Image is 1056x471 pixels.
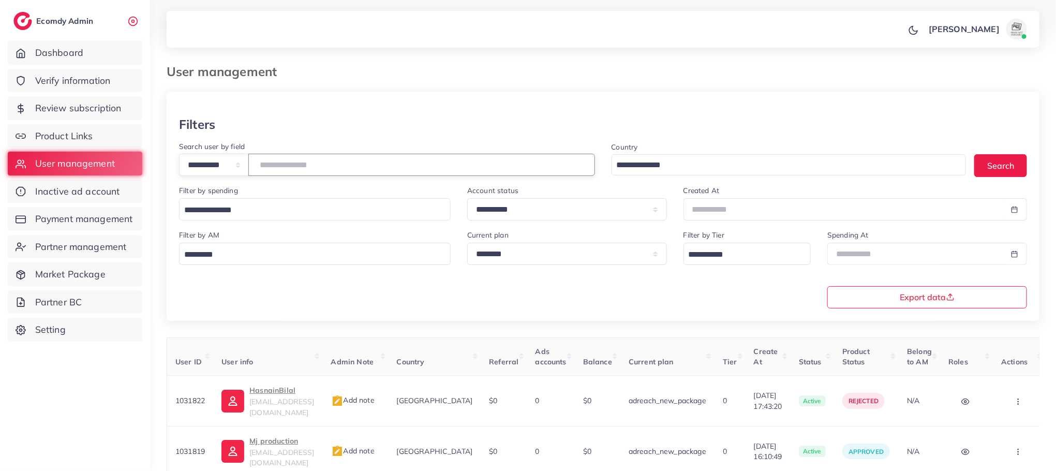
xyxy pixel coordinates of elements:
[331,357,374,366] span: Admin Note
[181,247,437,263] input: Search for option
[221,435,314,468] a: Mj production[EMAIL_ADDRESS][DOMAIN_NAME]
[612,142,638,152] label: Country
[8,318,142,342] a: Setting
[221,390,244,413] img: ic-user-info.36bf1079.svg
[331,395,344,407] img: admin_note.cdd0b510.svg
[35,129,93,143] span: Product Links
[35,268,106,281] span: Market Package
[613,157,953,173] input: Search for option
[249,435,314,447] p: Mj production
[467,185,518,196] label: Account status
[8,262,142,286] a: Market Package
[179,185,238,196] label: Filter by spending
[13,12,96,30] a: logoEcomdy Admin
[8,96,142,120] a: Review subscription
[629,396,706,405] span: adreach_new_package
[683,230,724,240] label: Filter by Tier
[799,357,822,366] span: Status
[683,185,720,196] label: Created At
[536,396,540,405] span: 0
[629,357,674,366] span: Current plan
[948,357,968,366] span: Roles
[35,157,115,170] span: User management
[179,230,219,240] label: Filter by AM
[799,395,826,407] span: active
[1006,19,1027,39] img: avatar
[8,69,142,93] a: Verify information
[181,202,437,218] input: Search for option
[827,230,869,240] label: Spending At
[907,447,919,456] span: N/A
[8,207,142,231] a: Payment management
[754,441,782,462] span: [DATE] 16:10:49
[175,396,205,405] span: 1031822
[723,447,727,456] span: 0
[35,46,83,60] span: Dashboard
[36,16,96,26] h2: Ecomdy Admin
[900,293,955,301] span: Export data
[35,101,122,115] span: Review subscription
[175,447,205,456] span: 1031819
[249,397,314,417] span: [EMAIL_ADDRESS][DOMAIN_NAME]
[35,185,120,198] span: Inactive ad account
[929,23,1000,35] p: [PERSON_NAME]
[907,347,932,366] span: Belong to AM
[221,440,244,463] img: ic-user-info.36bf1079.svg
[35,74,111,87] span: Verify information
[179,198,451,220] div: Search for option
[467,230,509,240] label: Current plan
[723,396,727,405] span: 0
[842,347,870,366] span: Product Status
[754,347,778,366] span: Create At
[923,19,1031,39] a: [PERSON_NAME]avatar
[489,447,497,456] span: $0
[685,247,797,263] input: Search for option
[536,447,540,456] span: 0
[583,357,612,366] span: Balance
[683,243,811,265] div: Search for option
[8,235,142,259] a: Partner management
[583,447,591,456] span: $0
[612,154,966,175] div: Search for option
[179,243,451,265] div: Search for option
[489,357,518,366] span: Referral
[723,357,737,366] span: Tier
[331,446,375,455] span: Add note
[35,323,66,336] span: Setting
[331,445,344,458] img: admin_note.cdd0b510.svg
[629,447,706,456] span: adreach_new_package
[35,212,133,226] span: Payment management
[754,390,782,411] span: [DATE] 17:43:20
[8,180,142,203] a: Inactive ad account
[536,347,567,366] span: Ads accounts
[179,117,215,132] h3: Filters
[8,152,142,175] a: User management
[397,357,425,366] span: Country
[849,448,884,455] span: approved
[331,395,375,405] span: Add note
[397,447,473,456] span: [GEOGRAPHIC_DATA]
[13,12,32,30] img: logo
[827,286,1027,308] button: Export data
[397,396,473,405] span: [GEOGRAPHIC_DATA]
[221,384,314,418] a: HasnainBilal[EMAIL_ADDRESS][DOMAIN_NAME]
[249,448,314,467] span: [EMAIL_ADDRESS][DOMAIN_NAME]
[167,64,285,79] h3: User management
[907,396,919,405] span: N/A
[35,240,127,254] span: Partner management
[179,141,245,152] label: Search user by field
[1001,357,1028,366] span: Actions
[8,124,142,148] a: Product Links
[175,357,202,366] span: User ID
[849,397,879,405] span: rejected
[8,41,142,65] a: Dashboard
[249,384,314,396] p: HasnainBilal
[799,446,826,457] span: active
[489,396,497,405] span: $0
[35,296,82,309] span: Partner BC
[8,290,142,314] a: Partner BC
[583,396,591,405] span: $0
[221,357,253,366] span: User info
[974,154,1027,176] button: Search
